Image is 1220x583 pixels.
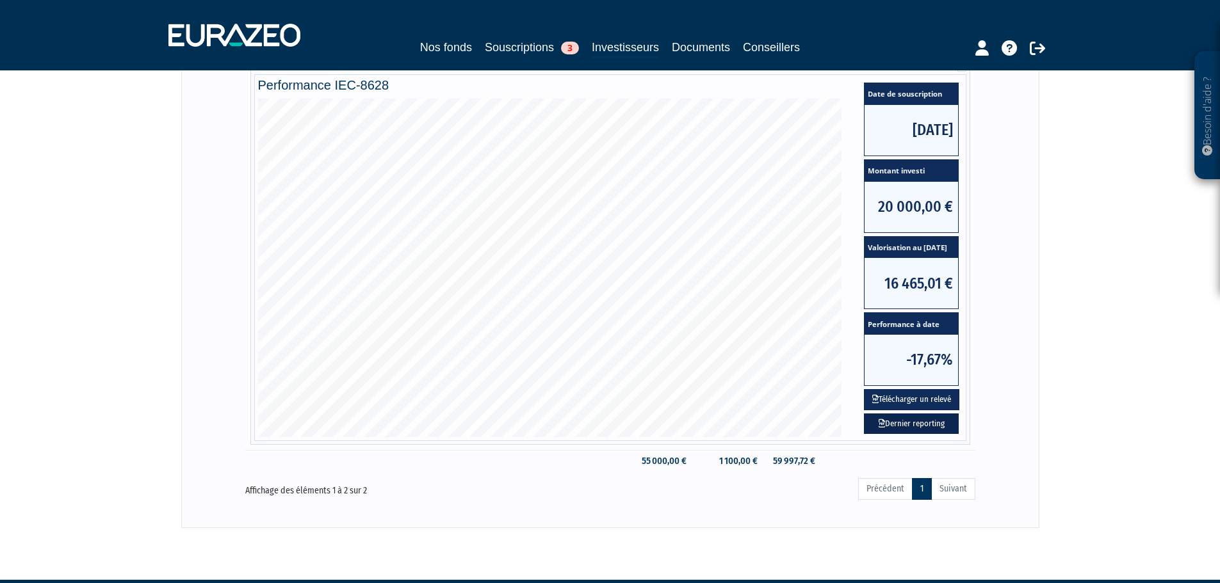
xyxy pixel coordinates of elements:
[258,78,963,92] h4: Performance IEC-8628
[865,237,958,259] span: Valorisation au [DATE]
[420,38,472,56] a: Nos fonds
[912,478,932,500] a: 1
[485,38,579,56] a: Souscriptions3
[865,83,958,105] span: Date de souscription
[1200,58,1215,173] p: Besoin d'aide ?
[245,477,539,497] div: Affichage des éléments 1 à 2 sur 2
[865,182,958,232] span: 20 000,00 €
[865,335,958,385] span: -17,67%
[865,160,958,182] span: Montant investi
[865,313,958,335] span: Performance à date
[743,38,800,56] a: Conseillers
[764,450,822,472] td: 59 997,72 €
[865,258,958,308] span: 16 465,01 €
[693,450,764,472] td: 1 100,00 €
[864,389,959,410] button: Télécharger un relevé
[865,105,958,156] span: [DATE]
[168,24,300,47] img: 1732889491-logotype_eurazeo_blanc_rvb.png
[561,42,579,54] span: 3
[592,38,659,58] a: Investisseurs
[864,413,959,435] a: Dernier reporting
[630,450,692,472] td: 55 000,00 €
[672,38,730,56] a: Documents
